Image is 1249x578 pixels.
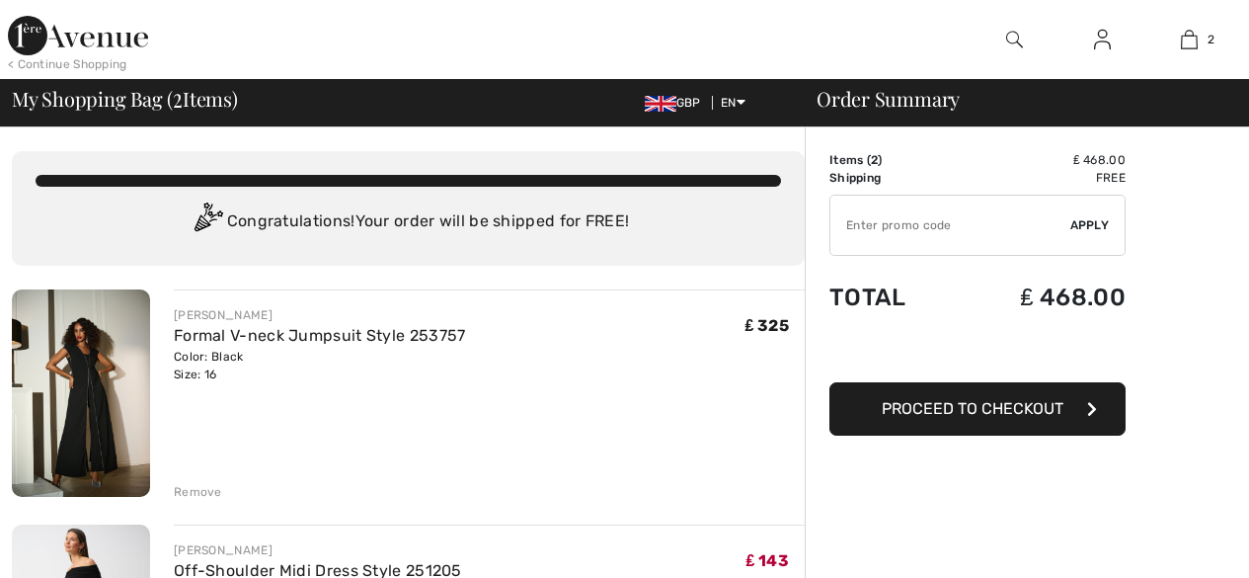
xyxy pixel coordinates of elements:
[1006,28,1023,51] img: search the website
[954,264,1126,331] td: ₤ 468.00
[1070,216,1110,234] span: Apply
[12,289,150,497] img: Formal V-neck Jumpsuit Style 253757
[793,89,1237,109] div: Order Summary
[174,483,222,501] div: Remove
[721,96,745,110] span: EN
[188,203,227,242] img: Congratulation2.svg
[174,326,466,345] a: Formal V-neck Jumpsuit Style 253757
[746,551,789,570] span: ₤ 143
[829,264,954,331] td: Total
[871,153,878,167] span: 2
[645,96,709,110] span: GBP
[12,89,238,109] span: My Shopping Bag ( Items)
[1146,28,1232,51] a: 2
[829,151,954,169] td: Items ( )
[829,331,1126,375] iframe: PayPal
[882,399,1063,418] span: Proceed to Checkout
[830,196,1070,255] input: Promo code
[173,84,183,110] span: 2
[8,16,148,55] img: 1ère Avenue
[1181,28,1198,51] img: My Bag
[174,541,462,559] div: [PERSON_NAME]
[174,306,466,324] div: [PERSON_NAME]
[829,382,1126,436] button: Proceed to Checkout
[829,169,954,187] td: Shipping
[1078,28,1127,52] a: Sign In
[8,55,127,73] div: < Continue Shopping
[954,151,1126,169] td: ₤ 468.00
[36,203,781,242] div: Congratulations! Your order will be shipped for FREE!
[174,348,466,383] div: Color: Black Size: 16
[1208,31,1214,48] span: 2
[645,96,676,112] img: UK Pound
[954,169,1126,187] td: Free
[1094,28,1111,51] img: My Info
[745,316,789,335] span: ₤ 325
